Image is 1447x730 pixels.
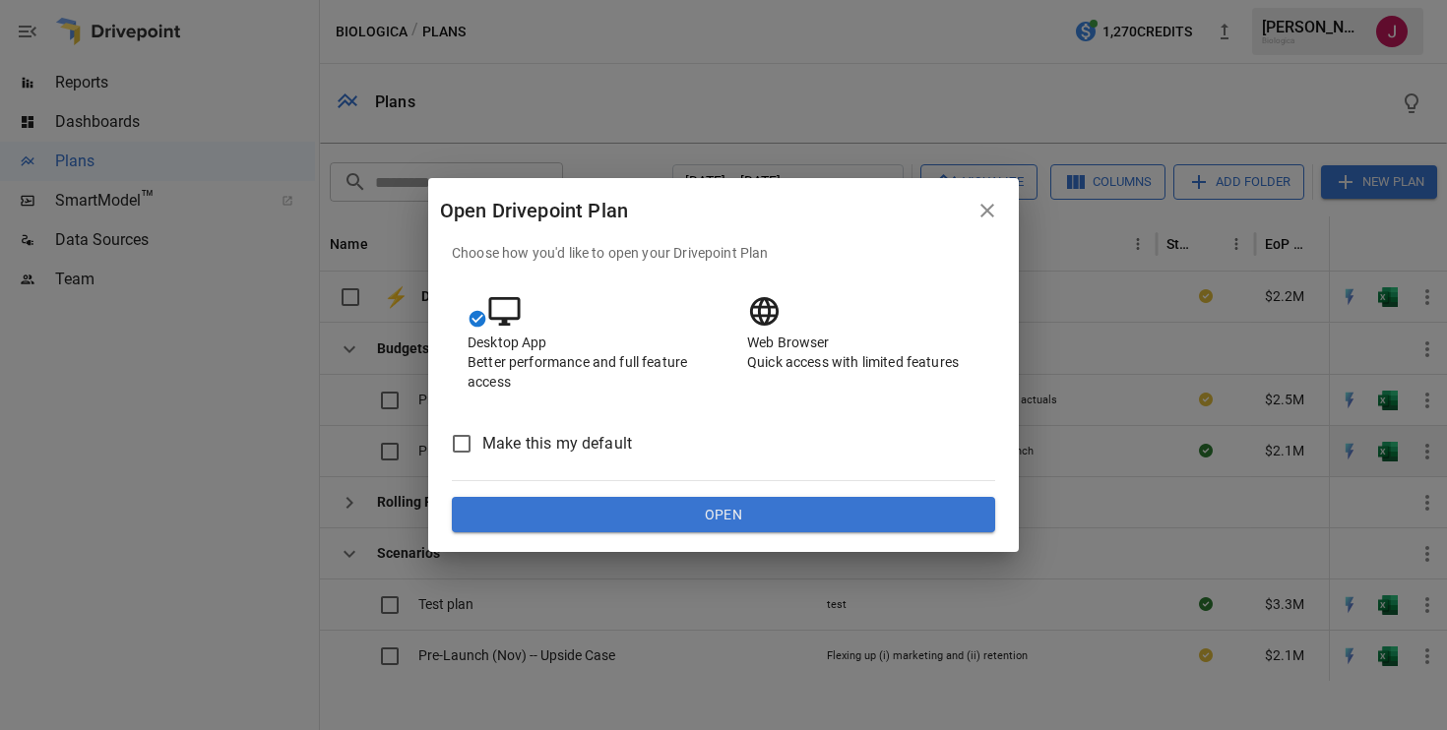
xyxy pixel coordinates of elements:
[440,195,968,226] div: Open Drivepoint Plan
[452,497,995,532] button: Open
[468,352,700,392] p: Better performance and full feature access
[747,333,979,352] p: Web Browser
[482,432,632,456] span: Make this my default
[452,243,995,263] p: Choose how you'd like to open your Drivepoint Plan
[747,352,979,372] p: Quick access with limited features
[468,333,700,352] p: Desktop App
